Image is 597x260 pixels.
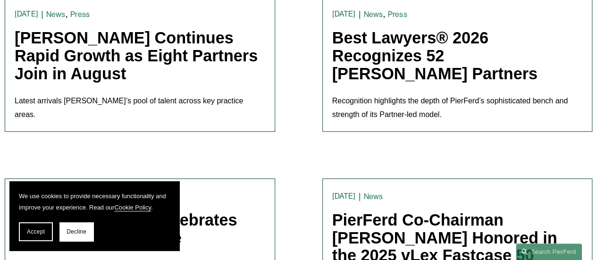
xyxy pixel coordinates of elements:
[9,181,179,251] section: Cookie banner
[27,228,45,235] span: Accept
[114,204,151,211] a: Cookie Policy
[388,10,407,19] a: Press
[19,222,53,241] button: Accept
[66,9,68,19] span: ,
[332,29,538,82] a: Best Lawyers® 2026 Recognizes 52 [PERSON_NAME] Partners
[332,10,356,18] time: [DATE]
[59,222,93,241] button: Decline
[15,29,258,82] a: [PERSON_NAME] Continues Rapid Growth as Eight Partners Join in August
[332,94,583,122] p: Recognition highlights the depth of PierFerd’s sophisticated bench and strength of its Partner-le...
[70,10,90,19] a: Press
[516,243,582,260] a: Search this site
[19,191,170,213] p: We use cookies to provide necessary functionality and improve your experience. Read our .
[15,10,38,18] time: [DATE]
[363,10,383,19] a: News
[332,193,356,201] time: [DATE]
[15,94,265,122] p: Latest arrivals [PERSON_NAME]’s pool of talent across key practice areas.
[46,10,66,19] a: News
[363,192,383,201] a: News
[383,9,385,19] span: ,
[67,228,86,235] span: Decline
